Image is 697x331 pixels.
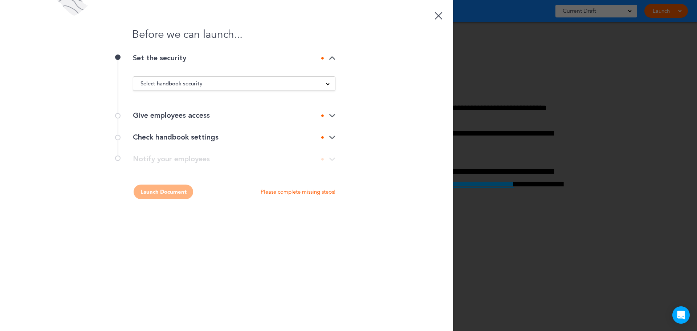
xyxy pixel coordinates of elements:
img: arrow-down@2x.png [329,56,335,61]
div: Open Intercom Messenger [672,306,690,324]
span: Select handbook security [140,78,203,89]
h1: Before we can launch... [118,29,335,40]
img: arrow-down@2x.png [329,113,335,118]
div: Give employees access [133,112,335,119]
p: Please complete missing steps! [261,188,335,195]
div: Check handbook settings [133,134,335,141]
div: Set the security [133,55,335,62]
img: arrow-down@2x.png [329,135,335,140]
